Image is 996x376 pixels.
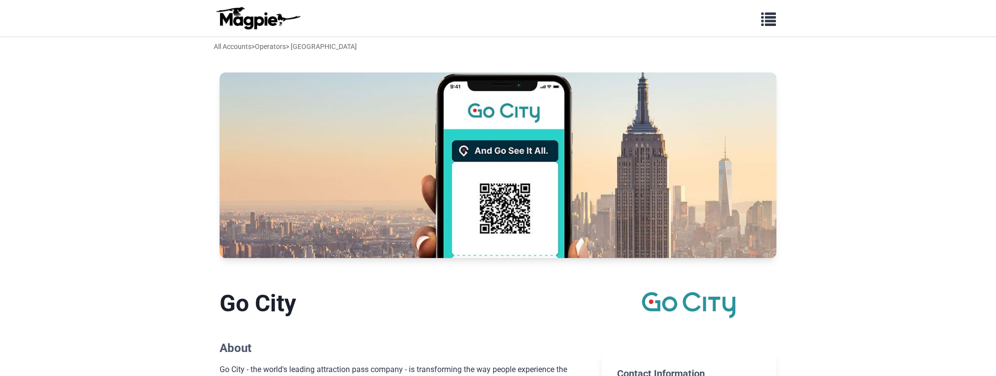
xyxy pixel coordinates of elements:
[255,43,286,50] a: Operators
[214,43,251,50] a: All Accounts
[220,341,586,355] h2: About
[214,6,302,30] img: logo-ab69f6fb50320c5b225c76a69d11143b.png
[220,72,776,258] img: Go City banner
[214,41,357,52] div: > > [GEOGRAPHIC_DATA]
[220,289,586,318] h1: Go City
[642,289,736,321] img: Go City logo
